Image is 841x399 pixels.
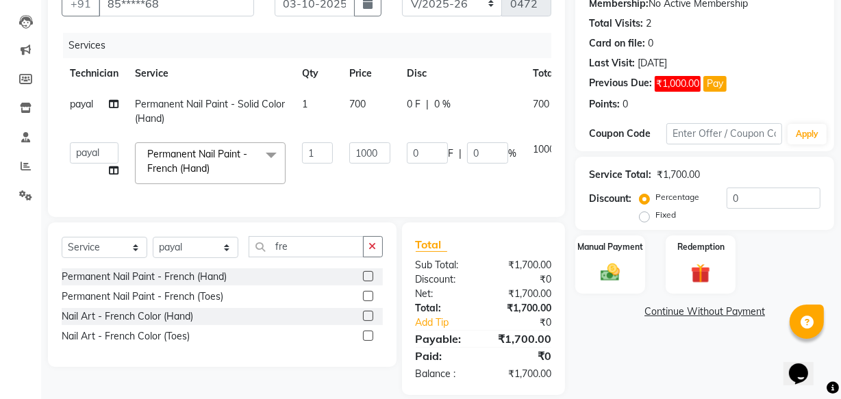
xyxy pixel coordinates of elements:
[685,261,716,285] img: _gift.svg
[655,76,701,92] span: ₹1,000.00
[589,127,666,141] div: Coupon Code
[589,192,631,206] div: Discount:
[62,329,190,344] div: Nail Art - French Color (Toes)
[484,258,562,272] div: ₹1,700.00
[405,272,484,287] div: Discount:
[657,168,700,182] div: ₹1,700.00
[63,33,562,58] div: Services
[533,143,555,155] span: 1000
[434,97,451,112] span: 0 %
[405,331,484,347] div: Payable:
[788,124,827,144] button: Apply
[135,98,285,125] span: Permanent Nail Paint - Solid Color (Hand)
[407,97,420,112] span: 0 F
[646,16,651,31] div: 2
[405,301,484,316] div: Total:
[589,97,620,112] div: Points:
[405,287,484,301] div: Net:
[127,58,294,89] th: Service
[484,287,562,301] div: ₹1,700.00
[589,56,635,70] div: Last Visit:
[677,241,725,253] label: Redemption
[448,146,453,161] span: F
[497,316,562,330] div: ₹0
[405,316,497,330] a: Add Tip
[703,76,727,92] button: Pay
[525,58,564,89] th: Total
[70,98,93,110] span: payal
[62,309,193,324] div: Nail Art - French Color (Hand)
[638,56,667,70] div: [DATE]
[147,148,247,175] span: Permanent Nail Paint - French (Hand)
[655,191,699,203] label: Percentage
[533,98,549,110] span: 700
[62,289,223,304] div: Permanent Nail Paint - French (Toes)
[589,76,652,92] div: Previous Due:
[484,272,562,287] div: ₹0
[399,58,525,89] th: Disc
[594,261,626,284] img: _cash.svg
[589,16,643,31] div: Total Visits:
[294,58,341,89] th: Qty
[405,367,484,381] div: Balance :
[405,258,484,272] div: Sub Total:
[623,97,628,112] div: 0
[589,36,645,51] div: Card on file:
[249,236,364,257] input: Search or Scan
[302,98,307,110] span: 1
[349,98,366,110] span: 700
[459,146,462,161] span: |
[484,367,562,381] div: ₹1,700.00
[341,58,399,89] th: Price
[405,348,484,364] div: Paid:
[655,209,676,221] label: Fixed
[783,344,827,385] iframe: chat widget
[648,36,653,51] div: 0
[210,162,216,175] a: x
[484,301,562,316] div: ₹1,700.00
[508,146,516,161] span: %
[484,348,562,364] div: ₹0
[577,241,643,253] label: Manual Payment
[666,123,782,144] input: Enter Offer / Coupon Code
[484,331,562,347] div: ₹1,700.00
[416,237,447,252] span: Total
[62,270,227,284] div: Permanent Nail Paint - French (Hand)
[589,168,651,182] div: Service Total:
[426,97,429,112] span: |
[62,58,127,89] th: Technician
[578,305,831,319] a: Continue Without Payment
